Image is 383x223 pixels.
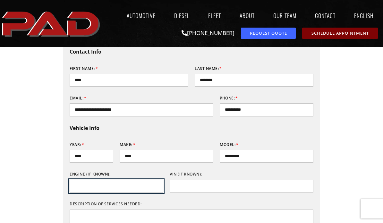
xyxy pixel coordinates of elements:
[70,140,84,150] label: Year:
[348,8,383,23] a: English
[195,64,222,74] label: Last Name:
[302,28,378,39] a: schedule repair or service appointment
[70,199,142,209] label: Description of services needed:
[70,48,101,55] b: Contact Info
[70,124,99,132] b: Vehicle Info
[250,31,287,35] span: Request Quote
[234,8,261,23] a: About
[202,8,227,23] a: Fleet
[103,8,383,23] nav: Menu
[267,8,302,23] a: Our Team
[220,93,238,103] label: Phone:
[170,169,202,179] label: VIN (if known):
[220,140,239,150] label: Model:
[241,28,296,39] a: request a service or repair quote
[70,64,98,74] label: First Name:
[70,93,87,103] label: Email:
[311,31,369,35] span: Schedule Appointment
[121,8,162,23] a: Automotive
[168,8,196,23] a: Diesel
[309,8,342,23] a: Contact
[182,29,234,37] a: [PHONE_NUMBER]
[120,140,135,150] label: Make:
[70,169,110,179] label: Engine (if known):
